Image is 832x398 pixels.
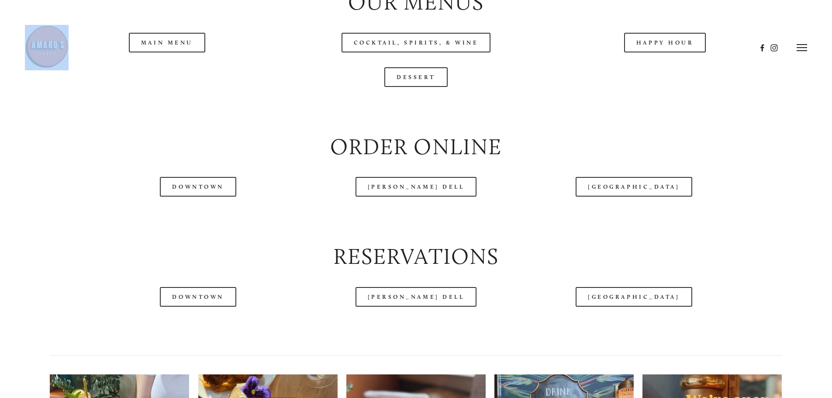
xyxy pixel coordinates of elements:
[25,25,69,69] img: Amaro's Table
[576,287,692,307] a: [GEOGRAPHIC_DATA]
[160,287,236,307] a: Downtown
[50,241,782,272] h2: Reservations
[356,287,477,307] a: [PERSON_NAME] Dell
[50,132,782,163] h2: Order Online
[160,177,236,197] a: Downtown
[576,177,692,197] a: [GEOGRAPHIC_DATA]
[356,177,477,197] a: [PERSON_NAME] Dell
